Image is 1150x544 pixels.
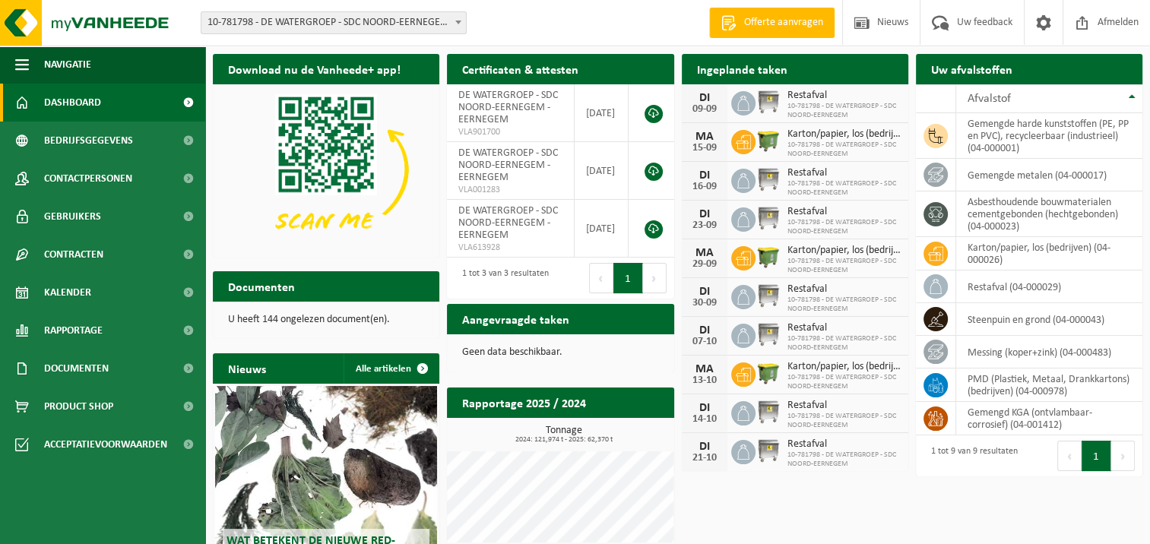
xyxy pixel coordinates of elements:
[787,218,901,236] span: 10-781798 - DE WATERGROEP - SDC NOORD-EERNEGEM
[689,298,720,308] div: 30-09
[44,160,132,198] span: Contactpersonen
[1111,441,1135,471] button: Next
[213,271,310,301] h2: Documenten
[447,387,601,417] h2: Rapportage 2025 / 2024
[201,12,466,33] span: 10-781798 - DE WATERGROEP - SDC NOORD-EERNEGEM - EERNEGEM
[213,54,416,84] h2: Download nu de Vanheede+ app!
[589,263,613,293] button: Previous
[689,169,720,182] div: DI
[689,220,720,231] div: 23-09
[689,324,720,337] div: DI
[44,198,101,236] span: Gebruikers
[44,425,167,463] span: Acceptatievoorwaarden
[689,402,720,414] div: DI
[44,122,133,160] span: Bedrijfsgegevens
[756,128,781,153] img: WB-1100-HPE-GN-51
[709,8,835,38] a: Offerte aanvragen
[575,142,629,200] td: [DATE]
[689,104,720,115] div: 09-09
[613,263,643,293] button: 1
[787,412,901,430] span: 10-781798 - DE WATERGROEP - SDC NOORD-EERNEGEM
[344,353,438,384] a: Alle artikelen
[689,375,720,386] div: 13-10
[689,92,720,104] div: DI
[916,54,1028,84] h2: Uw afvalstoffen
[956,113,1142,159] td: gemengde harde kunststoffen (PE, PP en PVC), recycleerbaar (industrieel) (04-000001)
[689,286,720,298] div: DI
[956,368,1142,402] td: PMD (Plastiek, Metaal, Drankkartons) (bedrijven) (04-000978)
[689,208,720,220] div: DI
[787,206,901,218] span: Restafval
[458,147,558,183] span: DE WATERGROEP - SDC NOORD-EERNEGEM - EERNEGEM
[956,191,1142,237] td: asbesthoudende bouwmaterialen cementgebonden (hechtgebonden) (04-000023)
[643,263,667,293] button: Next
[1057,441,1082,471] button: Previous
[787,361,901,373] span: Karton/papier, los (bedrijven)
[44,349,109,387] span: Documenten
[561,417,673,448] a: Bekijk rapportage
[44,387,113,425] span: Product Shop
[689,143,720,153] div: 15-09
[689,182,720,192] div: 16-09
[455,425,673,444] h3: Tonnage
[787,400,901,412] span: Restafval
[458,242,562,254] span: VLA613928
[458,184,562,196] span: VLA001283
[787,128,901,141] span: Karton/papier, los (bedrijven)
[689,131,720,143] div: MA
[575,84,629,142] td: [DATE]
[756,244,781,270] img: WB-1100-HPE-GN-51
[44,236,103,274] span: Contracten
[458,90,558,125] span: DE WATERGROEP - SDC NOORD-EERNEGEM - EERNEGEM
[787,167,901,179] span: Restafval
[756,360,781,386] img: WB-1100-HPE-GN-51
[756,205,781,231] img: WB-1100-GAL-GY-01
[956,402,1142,435] td: gemengd KGA (ontvlambaar-corrosief) (04-001412)
[740,15,827,30] span: Offerte aanvragen
[787,334,901,353] span: 10-781798 - DE WATERGROEP - SDC NOORD-EERNEGEM
[44,46,91,84] span: Navigatie
[228,315,424,325] p: U heeft 144 ongelezen document(en).
[689,453,720,463] div: 21-10
[213,84,439,255] img: Download de VHEPlus App
[689,414,720,425] div: 14-10
[1082,441,1111,471] button: 1
[44,84,101,122] span: Dashboard
[787,438,901,451] span: Restafval
[689,363,720,375] div: MA
[689,247,720,259] div: MA
[458,126,562,138] span: VLA901700
[787,283,901,296] span: Restafval
[956,159,1142,191] td: gemengde metalen (04-000017)
[44,312,103,349] span: Rapportage
[956,237,1142,270] td: karton/papier, los (bedrijven) (04-000026)
[689,259,720,270] div: 29-09
[956,303,1142,336] td: steenpuin en grond (04-000043)
[447,304,585,334] h2: Aangevraagde taken
[787,179,901,198] span: 10-781798 - DE WATERGROEP - SDC NOORD-EERNEGEM
[787,322,901,334] span: Restafval
[44,274,91,312] span: Kalender
[682,54,803,84] h2: Ingeplande taken
[968,93,1011,105] span: Afvalstof
[201,11,467,34] span: 10-781798 - DE WATERGROEP - SDC NOORD-EERNEGEM - EERNEGEM
[923,439,1018,473] div: 1 tot 9 van 9 resultaten
[455,436,673,444] span: 2024: 121,974 t - 2025: 62,370 t
[756,321,781,347] img: WB-1100-GAL-GY-01
[689,441,720,453] div: DI
[458,205,558,241] span: DE WATERGROEP - SDC NOORD-EERNEGEM - EERNEGEM
[756,166,781,192] img: WB-1100-GAL-GY-01
[447,54,594,84] h2: Certificaten & attesten
[787,296,901,314] span: 10-781798 - DE WATERGROEP - SDC NOORD-EERNEGEM
[575,200,629,258] td: [DATE]
[787,245,901,257] span: Karton/papier, los (bedrijven)
[787,141,901,159] span: 10-781798 - DE WATERGROEP - SDC NOORD-EERNEGEM
[787,373,901,391] span: 10-781798 - DE WATERGROEP - SDC NOORD-EERNEGEM
[956,336,1142,368] td: messing (koper+zink) (04-000483)
[756,399,781,425] img: WB-1100-GAL-GY-01
[689,337,720,347] div: 07-10
[462,347,658,358] p: Geen data beschikbaar.
[956,270,1142,303] td: restafval (04-000029)
[787,90,901,102] span: Restafval
[455,261,549,295] div: 1 tot 3 van 3 resultaten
